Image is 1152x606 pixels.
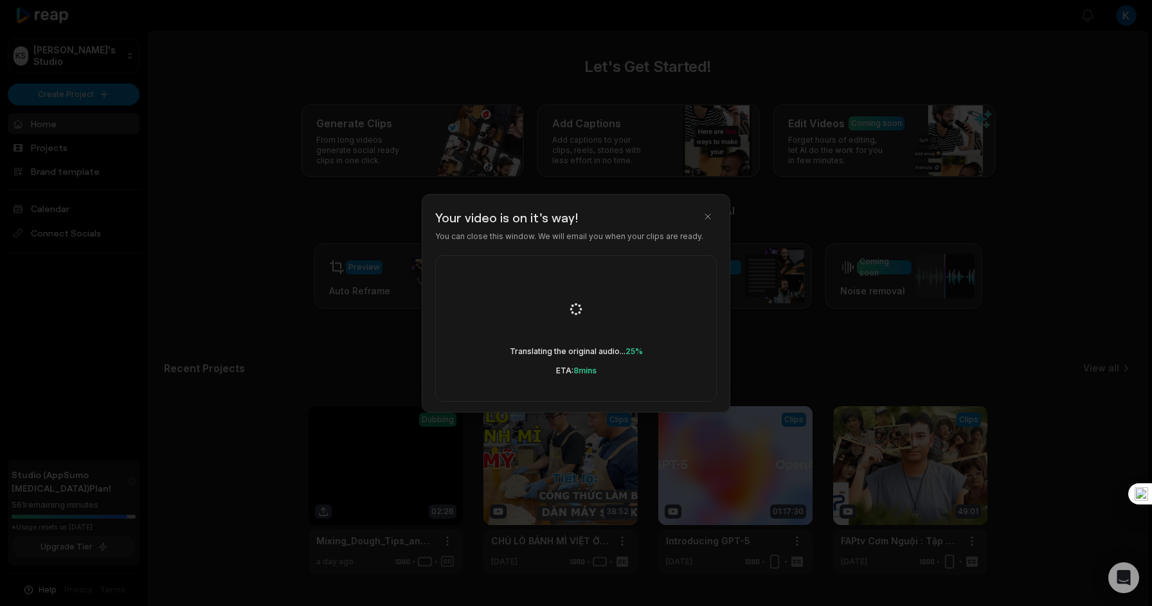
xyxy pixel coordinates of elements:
h2: Your video is on it's way! [435,208,717,227]
span: 8 mins [573,366,597,375]
div: ETA: [556,365,597,377]
p: You can close this window. We will email you when your clips are ready. [435,231,717,242]
div: Translating the original audio... [510,346,643,357]
span: 25% [625,346,643,356]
